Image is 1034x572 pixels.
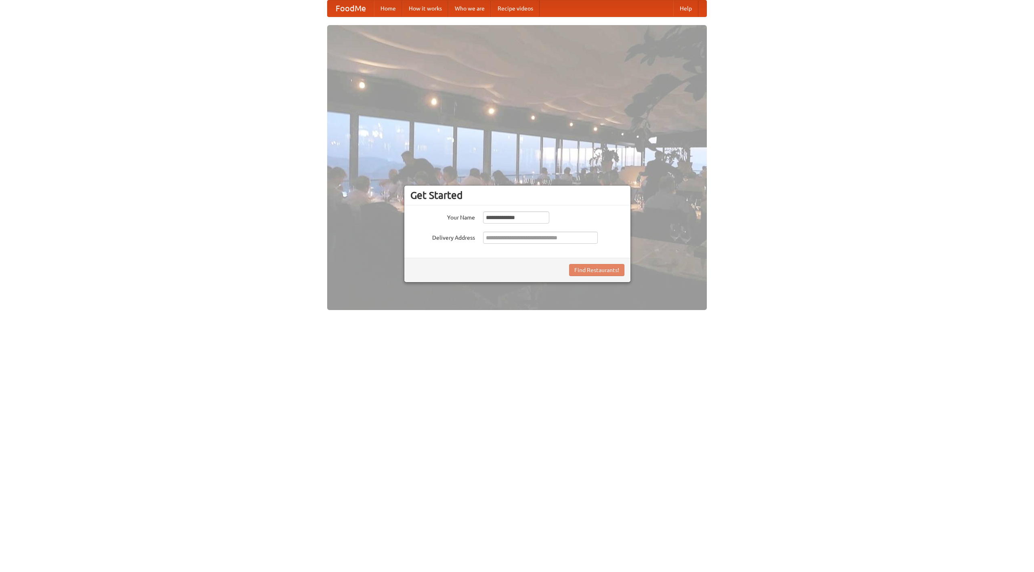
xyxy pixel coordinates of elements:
a: Recipe videos [491,0,540,17]
button: Find Restaurants! [569,264,624,276]
a: FoodMe [328,0,374,17]
label: Delivery Address [410,232,475,242]
a: How it works [402,0,448,17]
a: Help [673,0,698,17]
a: Who we are [448,0,491,17]
a: Home [374,0,402,17]
label: Your Name [410,211,475,222]
h3: Get Started [410,189,624,201]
